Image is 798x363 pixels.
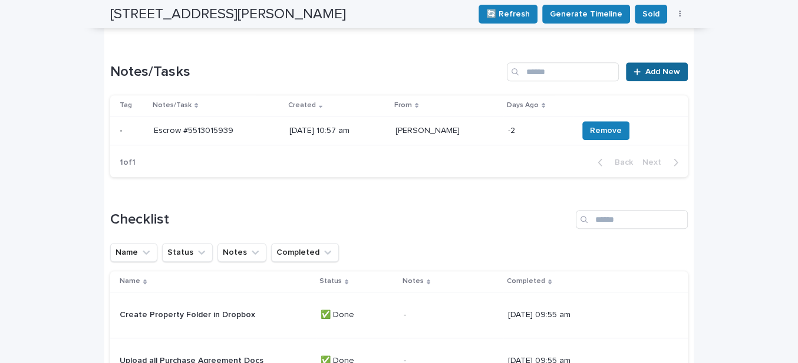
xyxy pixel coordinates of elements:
input: Search [507,62,619,81]
h2: [STREET_ADDRESS][PERSON_NAME] [110,6,346,23]
span: 🔄 Refresh [486,8,530,20]
input: Search [576,210,688,229]
p: Create Property Folder in Dropbox [120,310,267,320]
p: Tag [120,99,132,112]
button: Name [110,243,157,262]
p: Notes/Task [153,99,192,112]
p: Completed [507,275,545,288]
button: Status [162,243,213,262]
h1: Checklist [110,211,571,228]
p: Days Ago [507,99,539,112]
p: From [394,99,412,112]
button: 🔄 Refresh [479,5,538,24]
tr: Create Property Folder in Dropbox✅ Done-[DATE] 09:55 am [110,292,688,338]
button: Back [588,157,638,168]
p: [DATE] 09:55 am [508,310,591,320]
p: Status [319,275,342,288]
p: Name [120,275,140,288]
span: Next [642,158,668,166]
p: 1 of 1 [110,148,145,177]
p: Notes [403,275,424,288]
p: - [404,310,499,320]
span: Back [608,158,633,166]
tr: -Escrow #5513015939[DATE] 10:57 am[PERSON_NAME][PERSON_NAME] -2-2 Remove [110,116,688,145]
h1: Notes/Tasks [110,64,502,81]
button: Completed [271,243,339,262]
p: -2 [508,124,517,136]
p: Escrow #5513015939 [154,126,280,136]
p: - [120,126,144,136]
span: Remove [590,125,622,136]
button: Generate Timeline [542,5,630,24]
button: Remove [582,121,629,140]
span: Generate Timeline [550,8,622,20]
p: [PERSON_NAME] [395,124,462,136]
span: Sold [642,8,659,20]
p: [DATE] 10:57 am [289,126,386,136]
p: ✅ Done [321,310,394,320]
p: Created [288,99,316,112]
button: Next [638,157,688,168]
a: Add New [626,62,688,81]
span: Add New [645,68,680,76]
button: Sold [635,5,667,24]
button: Notes [217,243,266,262]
